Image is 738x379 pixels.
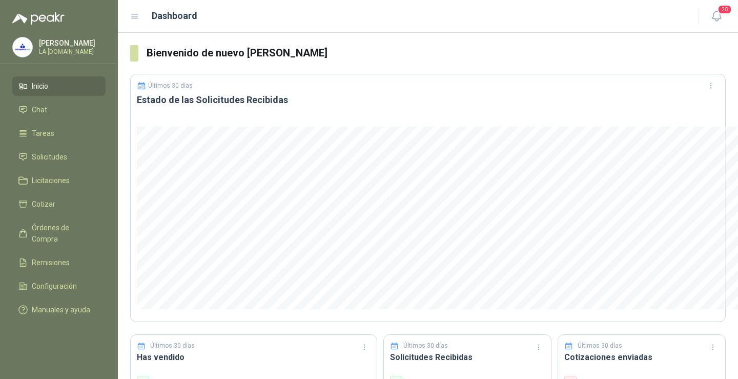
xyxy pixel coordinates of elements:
[137,351,371,364] h3: Has vendido
[12,124,106,143] a: Tareas
[12,76,106,96] a: Inicio
[32,81,48,92] span: Inicio
[32,257,70,268] span: Remisiones
[12,276,106,296] a: Configuración
[32,128,54,139] span: Tareas
[12,300,106,320] a: Manuales y ayuda
[12,171,106,190] a: Licitaciones
[32,151,67,163] span: Solicitudes
[717,5,732,14] span: 20
[13,37,32,57] img: Company Logo
[150,341,195,351] p: Últimos 30 días
[32,222,96,245] span: Órdenes de Compra
[12,100,106,119] a: Chat
[32,304,90,315] span: Manuales y ayuda
[12,253,106,272] a: Remisiones
[564,351,719,364] h3: Cotizaciones enviadas
[32,281,77,292] span: Configuración
[148,82,193,89] p: Últimos 30 días
[152,9,197,23] h1: Dashboard
[403,341,448,351] p: Últimos 30 días
[12,218,106,249] a: Órdenes de Compra
[137,94,719,106] h3: Estado de las Solicitudes Recibidas
[578,341,622,351] p: Últimos 30 días
[12,12,65,25] img: Logo peakr
[12,194,106,214] a: Cotizar
[39,39,103,47] p: [PERSON_NAME]
[32,175,70,186] span: Licitaciones
[39,49,103,55] p: LA [DOMAIN_NAME]
[147,45,726,61] h3: Bienvenido de nuevo [PERSON_NAME]
[32,104,47,115] span: Chat
[32,198,55,210] span: Cotizar
[12,147,106,167] a: Solicitudes
[707,7,726,26] button: 20
[390,351,545,364] h3: Solicitudes Recibidas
